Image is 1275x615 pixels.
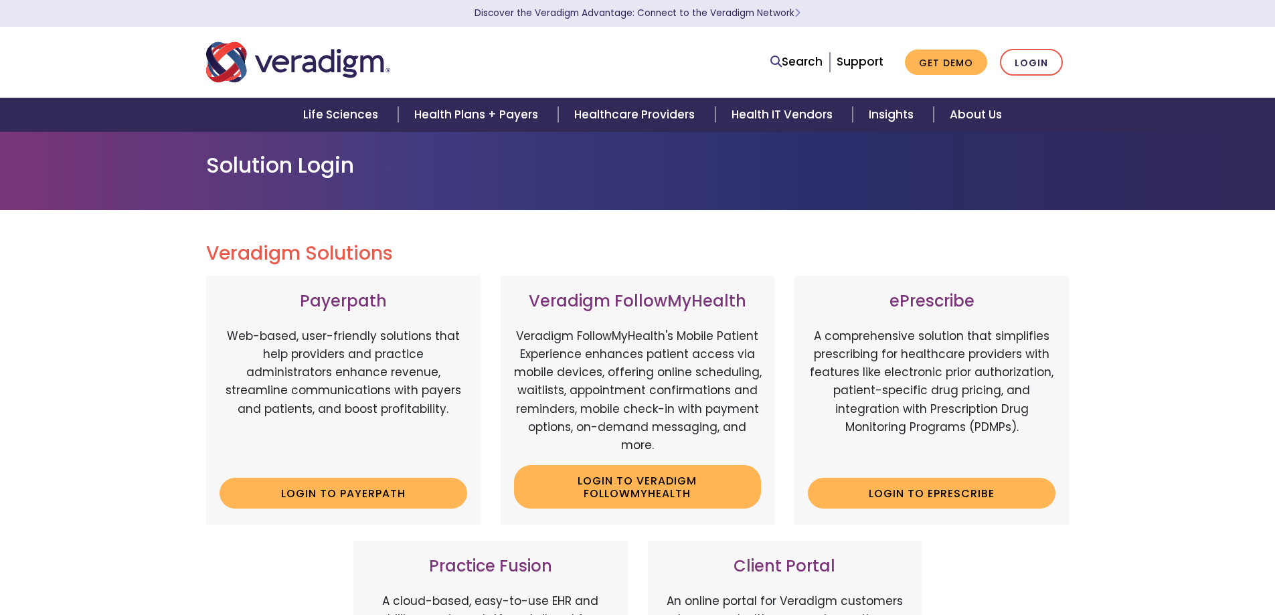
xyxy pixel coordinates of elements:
h3: Client Portal [661,557,909,576]
a: Login to Payerpath [220,478,467,509]
a: Healthcare Providers [558,98,715,132]
a: Discover the Veradigm Advantage: Connect to the Veradigm NetworkLearn More [475,7,800,19]
a: Support [837,54,883,70]
p: A comprehensive solution that simplifies prescribing for healthcare providers with features like ... [808,327,1055,468]
h3: Practice Fusion [367,557,614,576]
a: About Us [934,98,1018,132]
h3: ePrescribe [808,292,1055,311]
p: Web-based, user-friendly solutions that help providers and practice administrators enhance revenu... [220,327,467,468]
a: Login [1000,49,1063,76]
a: Health IT Vendors [715,98,853,132]
a: Search [770,53,823,71]
h3: Veradigm FollowMyHealth [514,292,762,311]
p: Veradigm FollowMyHealth's Mobile Patient Experience enhances patient access via mobile devices, o... [514,327,762,454]
a: Get Demo [905,50,987,76]
a: Health Plans + Payers [398,98,558,132]
h1: Solution Login [206,153,1070,178]
h2: Veradigm Solutions [206,242,1070,265]
a: Login to ePrescribe [808,478,1055,509]
a: Insights [853,98,934,132]
a: Login to Veradigm FollowMyHealth [514,465,762,509]
a: Life Sciences [287,98,398,132]
span: Learn More [794,7,800,19]
h3: Payerpath [220,292,467,311]
img: Veradigm logo [206,40,390,84]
